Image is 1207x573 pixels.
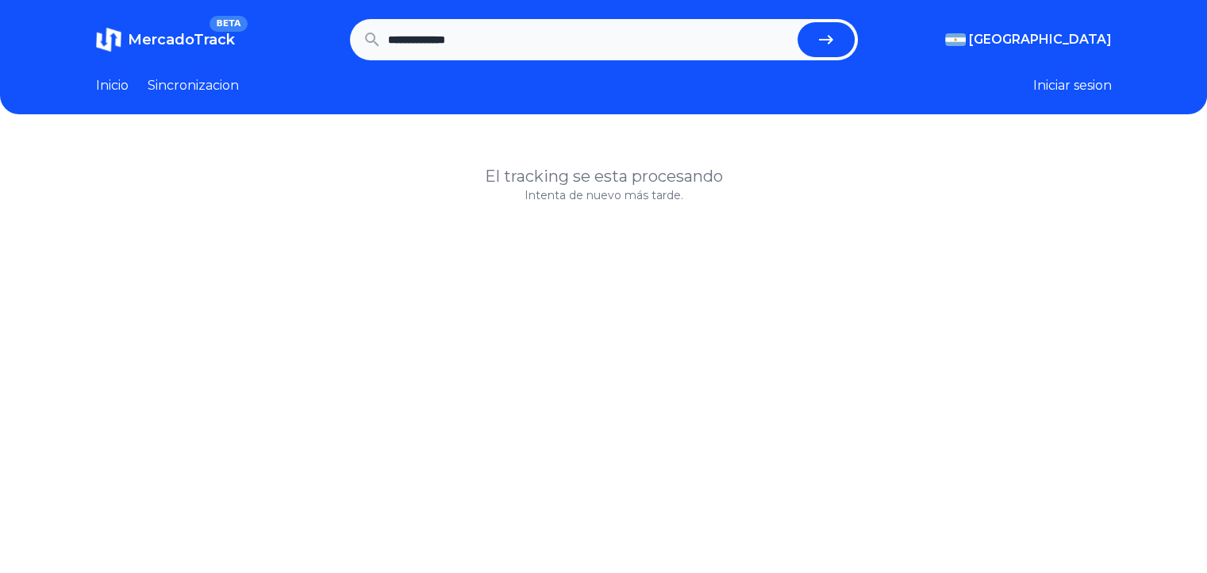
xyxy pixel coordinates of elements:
button: [GEOGRAPHIC_DATA] [945,30,1112,49]
a: Sincronizacion [148,76,239,95]
span: [GEOGRAPHIC_DATA] [969,30,1112,49]
button: Iniciar sesion [1033,76,1112,95]
img: Argentina [945,33,966,46]
img: MercadoTrack [96,27,121,52]
span: BETA [209,16,247,32]
a: Inicio [96,76,129,95]
a: MercadoTrackBETA [96,27,235,52]
span: MercadoTrack [128,31,235,48]
p: Intenta de nuevo más tarde. [96,187,1112,203]
h1: El tracking se esta procesando [96,165,1112,187]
